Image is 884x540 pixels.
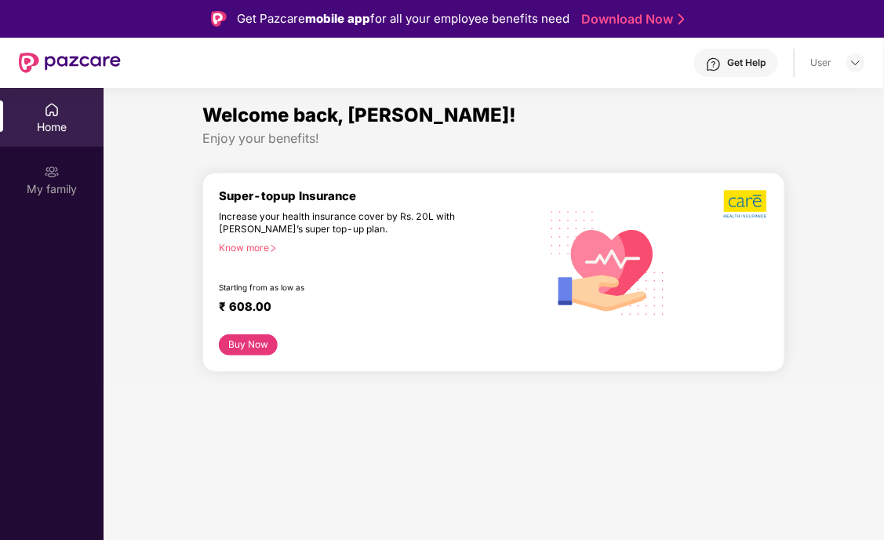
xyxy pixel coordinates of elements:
[306,11,371,26] strong: mobile app
[219,300,523,319] div: ₹ 608.00
[582,11,680,27] a: Download Now
[202,104,516,126] span: Welcome back, [PERSON_NAME]!
[202,130,784,147] div: Enjoy your benefits!
[19,53,121,73] img: New Pazcare Logo
[44,102,60,118] img: svg+xml;base64,PHN2ZyBpZD0iSG9tZSIgeG1sbnM9Imh0dHA6Ly93d3cudzMub3JnLzIwMDAvc3ZnIiB3aWR0aD0iMjAiIG...
[728,57,766,69] div: Get Help
[269,244,278,253] span: right
[219,210,471,235] div: Increase your health insurance cover by Rs. 20L with [PERSON_NAME]’s super top-up plan.
[44,164,60,180] img: svg+xml;base64,PHN2ZyB3aWR0aD0iMjAiIGhlaWdodD0iMjAiIHZpZXdCb3g9IjAgMCAyMCAyMCIgZmlsbD0ibm9uZSIgeG...
[219,283,472,294] div: Starting from as low as
[219,334,278,355] button: Buy Now
[678,11,685,27] img: Stroke
[811,57,832,69] div: User
[724,189,769,219] img: b5dec4f62d2307b9de63beb79f102df3.png
[540,192,677,332] img: svg+xml;base64,PHN2ZyB4bWxucz0iaHR0cDovL3d3dy53My5vcmcvMjAwMC9zdmciIHhtbG5zOnhsaW5rPSJodHRwOi8vd3...
[219,242,529,253] div: Know more
[849,57,862,69] img: svg+xml;base64,PHN2ZyBpZD0iRHJvcGRvd24tMzJ4MzIiIHhtbG5zPSJodHRwOi8vd3d3LnczLm9yZy8yMDAwL3N2ZyIgd2...
[211,11,227,27] img: Logo
[706,57,722,72] img: svg+xml;base64,PHN2ZyBpZD0iSGVscC0zMngzMiIgeG1sbnM9Imh0dHA6Ly93d3cudzMub3JnLzIwMDAvc3ZnIiB3aWR0aD...
[238,9,570,28] div: Get Pazcare for all your employee benefits need
[219,189,539,203] div: Super-topup Insurance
